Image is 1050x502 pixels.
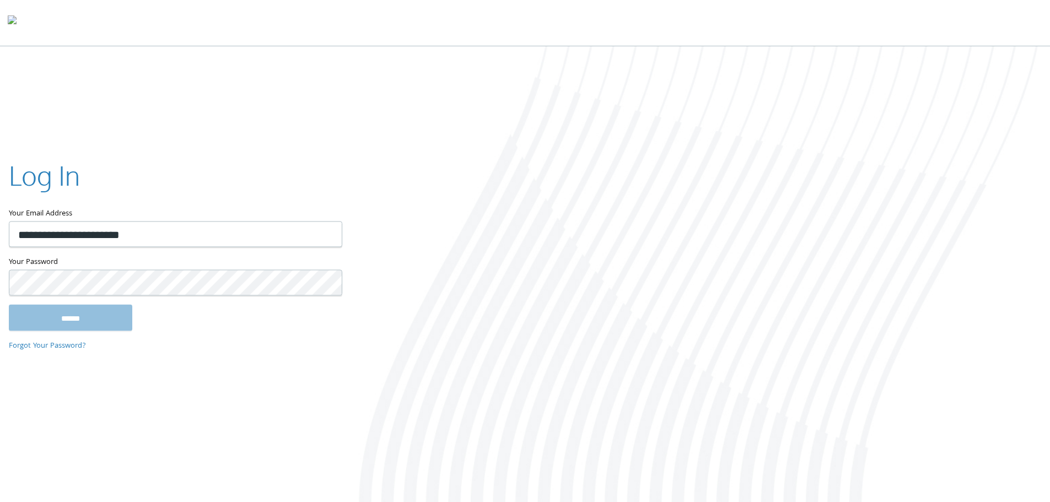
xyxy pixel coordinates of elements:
keeper-lock: Open Keeper Popup [320,276,333,289]
keeper-lock: Open Keeper Popup [320,228,333,241]
h2: Log In [9,157,80,194]
a: Forgot Your Password? [9,340,86,352]
img: todyl-logo-dark.svg [8,12,17,34]
label: Your Password [9,256,341,269]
